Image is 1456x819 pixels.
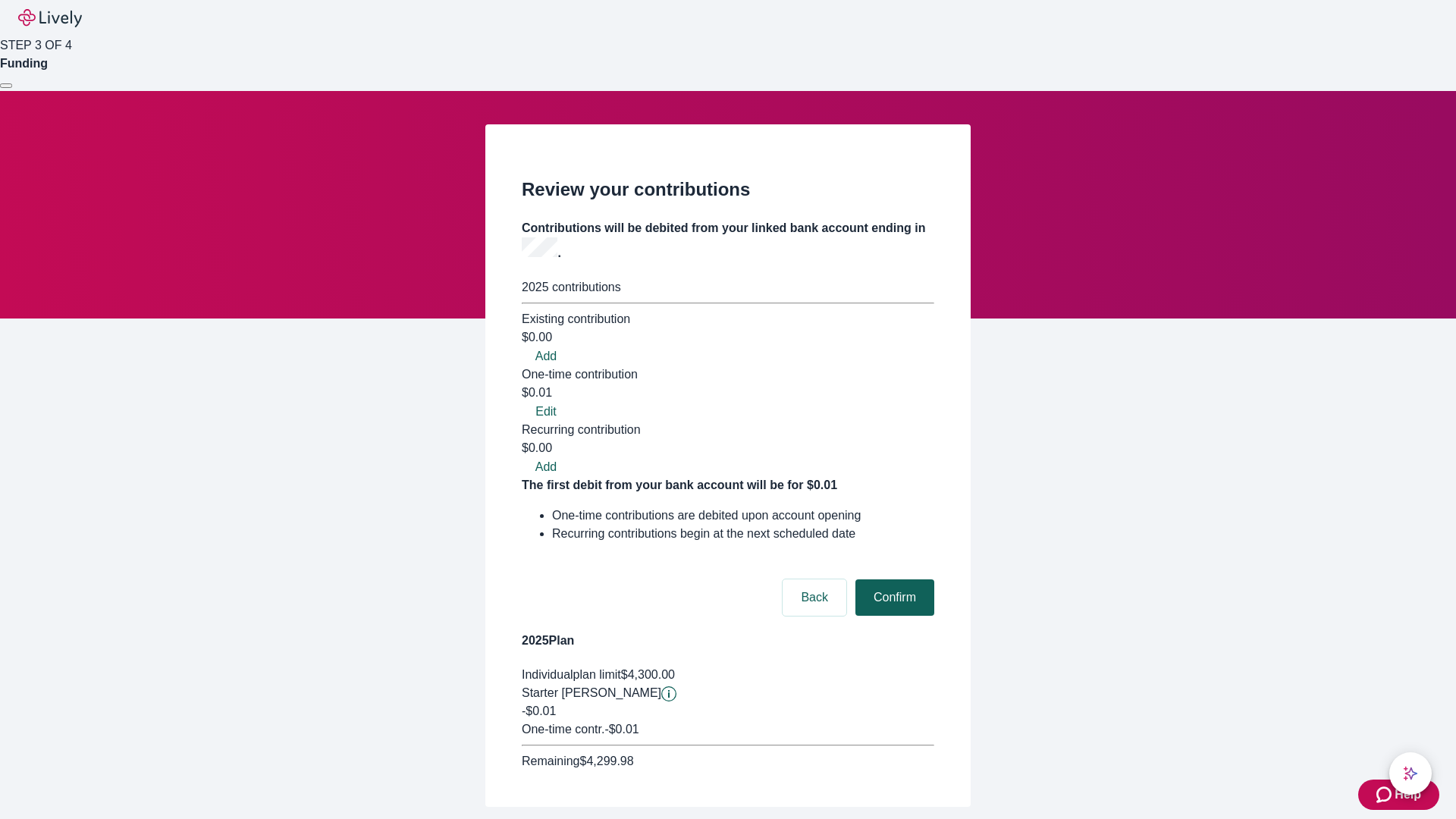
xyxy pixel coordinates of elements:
button: Confirm [855,579,934,616]
span: One-time contr. [522,723,604,736]
h4: Contributions will be debited from your linked bank account ending in . [522,219,934,262]
button: Edit [522,403,570,421]
img: Lively [18,9,82,27]
span: $4,299.98 [579,755,633,767]
span: Remaining [522,755,579,767]
span: Individual plan limit [522,668,621,681]
strong: The first debit from your bank account will be for $0.01 [522,479,837,491]
svg: Lively AI Assistant [1403,766,1418,781]
div: $0.00 [522,439,934,457]
div: Recurring contribution [522,421,934,439]
div: $0.00 [522,328,934,347]
li: Recurring contributions begin at the next scheduled date [552,525,934,543]
div: 2025 contributions [522,278,934,297]
div: Existing contribution [522,310,934,328]
button: Add [522,458,570,476]
span: - $0.01 [604,723,639,736]
div: $0.01 [522,384,934,402]
span: Starter [PERSON_NAME] [522,686,661,699]
svg: Zendesk support icon [1376,786,1395,804]
svg: Starter penny details [661,686,676,701]
h4: 2025 Plan [522,632,934,650]
div: One-time contribution [522,366,934,384]
button: Lively will contribute $0.01 to establish your account [661,686,676,701]
span: $4,300.00 [621,668,675,681]
button: Add [522,347,570,366]
button: Back [783,579,846,616]
span: Help [1395,786,1421,804]
li: One-time contributions are debited upon account opening [552,507,934,525]
span: -$0.01 [522,704,556,717]
h2: Review your contributions [522,176,934,203]
button: chat [1389,752,1432,795]
button: Zendesk support iconHelp [1358,780,1439,810]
